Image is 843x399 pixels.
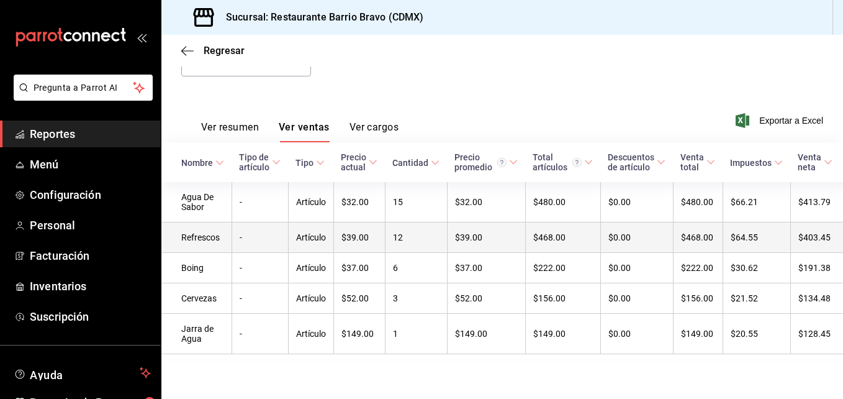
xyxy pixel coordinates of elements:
button: Pregunta a Parrot AI [14,75,153,101]
h3: Sucursal: Restaurante Barrio Bravo (CDMX) [216,10,423,25]
div: Tipo [295,158,313,168]
td: $149.00 [673,314,723,354]
button: Ver cargos [349,121,399,142]
td: Cervezas [161,283,232,314]
font: Exportar a Excel [759,116,823,126]
span: Nombre [181,158,224,168]
button: Regresar [181,45,245,57]
span: Total artículos [533,152,593,172]
td: $480.00 [525,182,600,222]
font: Reportes [30,127,75,140]
font: Suscripción [30,310,89,323]
div: Tipo de artículo [239,152,269,172]
font: Facturación [30,249,89,262]
td: $480.00 [673,182,723,222]
td: $222.00 [525,253,600,283]
td: $0.00 [600,182,673,222]
td: $0.00 [600,222,673,253]
font: Inventarios [30,280,86,293]
span: Pregunta a Parrot AI [34,81,133,94]
font: Precio promedio [454,152,492,172]
div: Nombre [181,158,213,168]
span: Ayuda [30,365,135,380]
td: $30.62 [723,253,790,283]
div: Impuestos [730,158,772,168]
td: $52.00 [333,283,385,314]
td: $32.00 [333,182,385,222]
td: 12 [385,222,447,253]
td: Artículo [288,253,333,283]
td: Artículo [288,314,333,354]
td: - [232,253,288,283]
td: $222.00 [673,253,723,283]
span: Precio promedio [454,152,518,172]
span: Descuentos de artículo [608,152,665,172]
td: $21.52 [723,283,790,314]
span: Venta total [680,152,715,172]
span: Regresar [204,45,245,57]
div: Descuentos de artículo [608,152,654,172]
td: 6 [385,253,447,283]
td: $149.00 [447,314,525,354]
td: $468.00 [673,222,723,253]
td: $39.00 [333,222,385,253]
td: $0.00 [600,283,673,314]
button: Ver ventas [279,121,330,142]
td: - [232,182,288,222]
td: - [232,222,288,253]
span: Cantidad [392,158,440,168]
svg: Precio promedio = Total artículos / cantidad [497,158,507,167]
span: Venta neta [798,152,832,172]
td: $20.55 [723,314,790,354]
td: $156.00 [525,283,600,314]
font: Configuración [30,188,101,201]
td: $149.00 [525,314,600,354]
div: Venta neta [798,152,821,172]
td: 3 [385,283,447,314]
td: $32.00 [447,182,525,222]
td: Jarra de Agua [161,314,232,354]
td: 15 [385,182,447,222]
span: Tipo de artículo [239,152,281,172]
td: - [232,283,288,314]
td: Artículo [288,222,333,253]
td: $0.00 [600,314,673,354]
td: $39.00 [447,222,525,253]
svg: El total de artículos considera cambios de precios en los artículos, así como costos adicionales ... [572,158,582,167]
td: $149.00 [333,314,385,354]
td: Artículo [288,283,333,314]
td: Agua De Sabor [161,182,232,222]
div: Pestañas de navegación [201,121,399,142]
font: Ver resumen [201,121,259,134]
td: Artículo [288,182,333,222]
td: $66.21 [723,182,790,222]
td: $37.00 [447,253,525,283]
td: $64.55 [723,222,790,253]
div: Precio actual [341,152,366,172]
span: Tipo [295,158,325,168]
span: Precio actual [341,152,377,172]
font: Menú [30,158,59,171]
td: $37.00 [333,253,385,283]
td: Boing [161,253,232,283]
td: Refrescos [161,222,232,253]
a: Pregunta a Parrot AI [9,90,153,103]
button: open_drawer_menu [137,32,147,42]
td: - [232,314,288,354]
td: 1 [385,314,447,354]
div: Venta total [680,152,704,172]
button: Exportar a Excel [738,113,823,128]
td: $468.00 [525,222,600,253]
td: $0.00 [600,253,673,283]
td: $52.00 [447,283,525,314]
td: $156.00 [673,283,723,314]
span: Impuestos [730,158,783,168]
font: Total artículos [533,152,567,172]
div: Cantidad [392,158,428,168]
font: Personal [30,219,75,232]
